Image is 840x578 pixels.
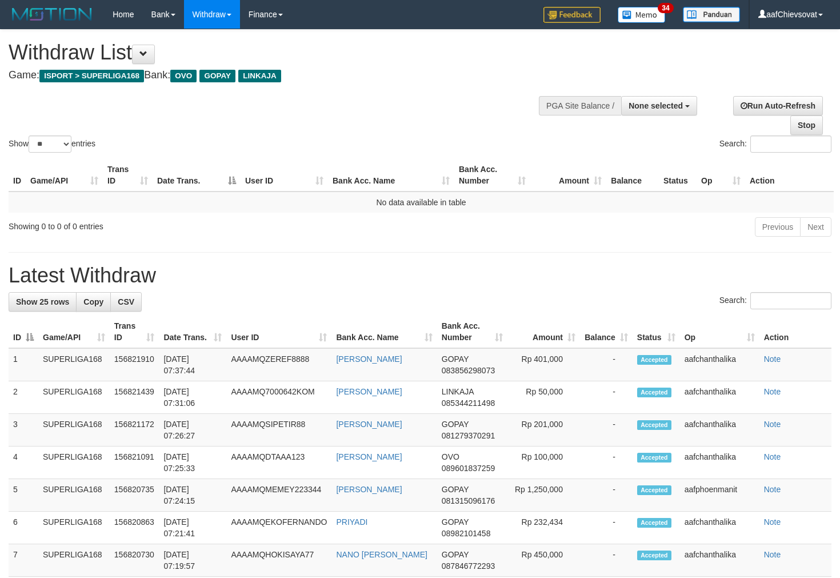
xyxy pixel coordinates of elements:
[442,550,469,559] span: GOPAY
[543,7,601,23] img: Feedback.jpg
[680,479,759,512] td: aafphoenmanit
[750,135,831,153] input: Search:
[580,512,633,544] td: -
[697,159,745,192] th: Op: activate to sort column ascending
[680,447,759,479] td: aafchanthalika
[437,316,507,348] th: Bank Acc. Number: activate to sort column ascending
[226,381,331,414] td: AAAAMQ7000642KOM
[800,217,831,237] a: Next
[759,316,831,348] th: Action
[226,414,331,447] td: AAAAMQSIPETIR88
[9,544,38,577] td: 7
[637,518,671,528] span: Accepted
[606,159,659,192] th: Balance
[680,544,759,577] td: aafchanthalika
[9,381,38,414] td: 2
[637,551,671,560] span: Accepted
[238,70,281,82] span: LINKAJA
[159,414,226,447] td: [DATE] 07:26:27
[226,316,331,348] th: User ID: activate to sort column ascending
[153,159,241,192] th: Date Trans.: activate to sort column descending
[629,101,683,110] span: None selected
[733,96,823,115] a: Run Auto-Refresh
[442,420,469,429] span: GOPAY
[442,561,495,571] span: Copy 087846772293 to clipboard
[159,479,226,512] td: [DATE] 07:24:15
[9,6,95,23] img: MOTION_logo.png
[580,381,633,414] td: -
[159,544,226,577] td: [DATE] 07:19:57
[658,3,673,13] span: 34
[336,387,402,396] a: [PERSON_NAME]
[790,115,823,135] a: Stop
[680,316,759,348] th: Op: activate to sort column ascending
[637,485,671,495] span: Accepted
[442,431,495,440] span: Copy 081279370291 to clipboard
[110,544,159,577] td: 156820730
[580,447,633,479] td: -
[618,7,666,23] img: Button%20Memo.svg
[336,485,402,494] a: [PERSON_NAME]
[764,387,781,396] a: Note
[719,135,831,153] label: Search:
[507,544,580,577] td: Rp 450,000
[336,420,402,429] a: [PERSON_NAME]
[226,512,331,544] td: AAAAMQEKOFERNANDO
[76,292,111,312] a: Copy
[159,316,226,348] th: Date Trans.: activate to sort column ascending
[9,512,38,544] td: 6
[530,159,606,192] th: Amount: activate to sort column ascending
[507,316,580,348] th: Amount: activate to sort column ascending
[39,70,144,82] span: ISPORT > SUPERLIGA168
[454,159,530,192] th: Bank Acc. Number: activate to sort column ascending
[637,388,671,397] span: Accepted
[29,135,71,153] select: Showentries
[507,381,580,414] td: Rp 50,000
[38,414,110,447] td: SUPERLIGA168
[659,159,697,192] th: Status
[38,381,110,414] td: SUPERLIGA168
[9,216,342,232] div: Showing 0 to 0 of 0 entries
[336,452,402,461] a: [PERSON_NAME]
[241,159,328,192] th: User ID: activate to sort column ascending
[9,316,38,348] th: ID: activate to sort column descending
[38,544,110,577] td: SUPERLIGA168
[680,512,759,544] td: aafchanthalika
[442,517,469,527] span: GOPAY
[507,447,580,479] td: Rp 100,000
[9,135,95,153] label: Show entries
[442,452,459,461] span: OVO
[9,192,834,213] td: No data available in table
[9,264,831,287] h1: Latest Withdraw
[159,348,226,381] td: [DATE] 07:37:44
[38,447,110,479] td: SUPERLIGA168
[9,479,38,512] td: 5
[110,292,142,312] a: CSV
[442,464,495,473] span: Copy 089601837259 to clipboard
[118,297,134,306] span: CSV
[226,544,331,577] td: AAAAMQHOKISAYA77
[442,354,469,364] span: GOPAY
[580,479,633,512] td: -
[110,348,159,381] td: 156821910
[580,414,633,447] td: -
[9,447,38,479] td: 4
[110,381,159,414] td: 156821439
[9,292,77,312] a: Show 25 rows
[683,7,740,22] img: panduan.png
[38,316,110,348] th: Game/API: activate to sort column ascending
[9,159,26,192] th: ID
[507,348,580,381] td: Rp 401,000
[336,550,427,559] a: NANO [PERSON_NAME]
[110,414,159,447] td: 156821172
[745,159,834,192] th: Action
[9,70,549,81] h4: Game: Bank:
[199,70,235,82] span: GOPAY
[507,512,580,544] td: Rp 232,434
[26,159,103,192] th: Game/API: activate to sort column ascending
[580,544,633,577] td: -
[442,366,495,375] span: Copy 083856298073 to clipboard
[680,414,759,447] td: aafchanthalika
[680,348,759,381] td: aafchanthalika
[507,479,580,512] td: Rp 1,250,000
